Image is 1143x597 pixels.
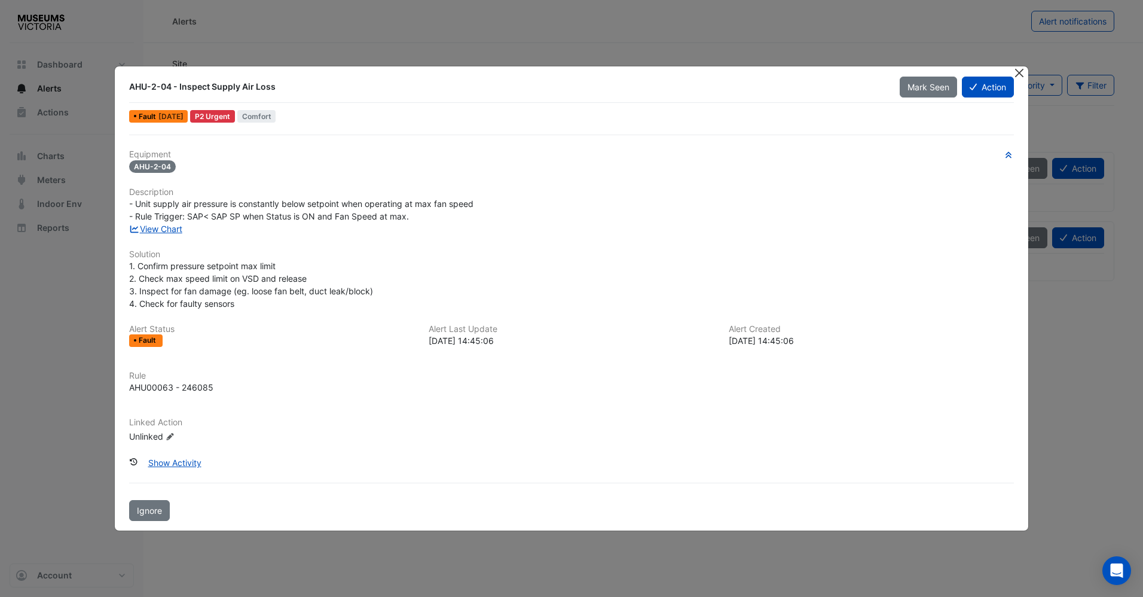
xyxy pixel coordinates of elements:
[729,334,1014,347] div: [DATE] 14:45:06
[129,381,213,394] div: AHU00063 - 246085
[137,505,162,516] span: Ignore
[129,418,1014,428] h6: Linked Action
[429,334,714,347] div: [DATE] 14:45:06
[129,81,885,93] div: AHU-2-04 - Inspect Supply Air Loss
[129,249,1014,260] h6: Solution
[129,324,414,334] h6: Alert Status
[429,324,714,334] h6: Alert Last Update
[139,113,158,120] span: Fault
[129,224,182,234] a: View Chart
[129,261,373,309] span: 1. Confirm pressure setpoint max limit 2. Check max speed limit on VSD and release 3. Inspect for...
[129,199,473,221] span: - Unit supply air pressure is constantly below setpoint when operating at max fan speed - Rule Tr...
[129,187,1014,197] h6: Description
[729,324,1014,334] h6: Alert Created
[1102,556,1131,585] div: Open Intercom Messenger
[166,432,175,441] fa-icon: Edit Linked Action
[190,110,235,123] div: P2 Urgent
[158,112,184,121] span: Thu 11-Sep-2025 14:45 AEST
[129,430,273,442] div: Unlinked
[129,150,1014,160] h6: Equipment
[900,77,957,98] button: Mark Seen
[1013,66,1026,79] button: Close
[129,500,170,521] button: Ignore
[140,452,209,473] button: Show Activity
[139,337,158,344] span: Fault
[129,371,1014,381] h6: Rule
[237,110,276,123] span: Comfort
[962,77,1014,98] button: Action
[129,160,176,173] span: AHU-2-04
[907,82,949,92] span: Mark Seen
